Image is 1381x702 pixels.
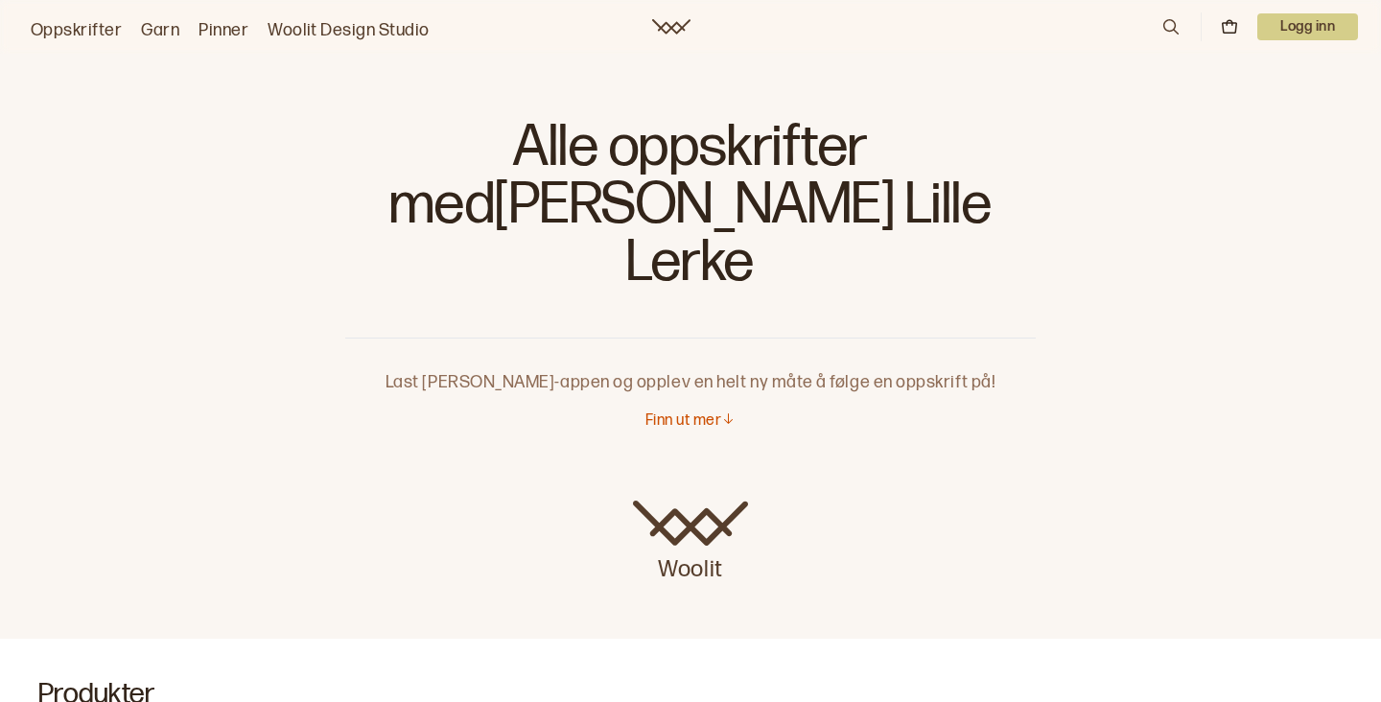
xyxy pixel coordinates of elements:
a: Garn [141,17,179,44]
button: User dropdown [1257,13,1358,40]
a: Pinner [199,17,248,44]
a: Woolit [633,501,748,585]
button: Finn ut mer [645,411,736,432]
a: Woolit Design Studio [268,17,430,44]
p: Last [PERSON_NAME]-appen og opplev en helt ny måte å følge en oppskrift på! [345,339,1036,396]
p: Woolit [633,547,748,585]
p: Logg inn [1257,13,1358,40]
h1: Alle oppskrifter med [PERSON_NAME] Lille Lerke [345,115,1036,307]
a: Woolit [652,19,690,35]
a: Oppskrifter [31,17,122,44]
p: Finn ut mer [645,411,721,432]
img: Woolit [633,501,748,547]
